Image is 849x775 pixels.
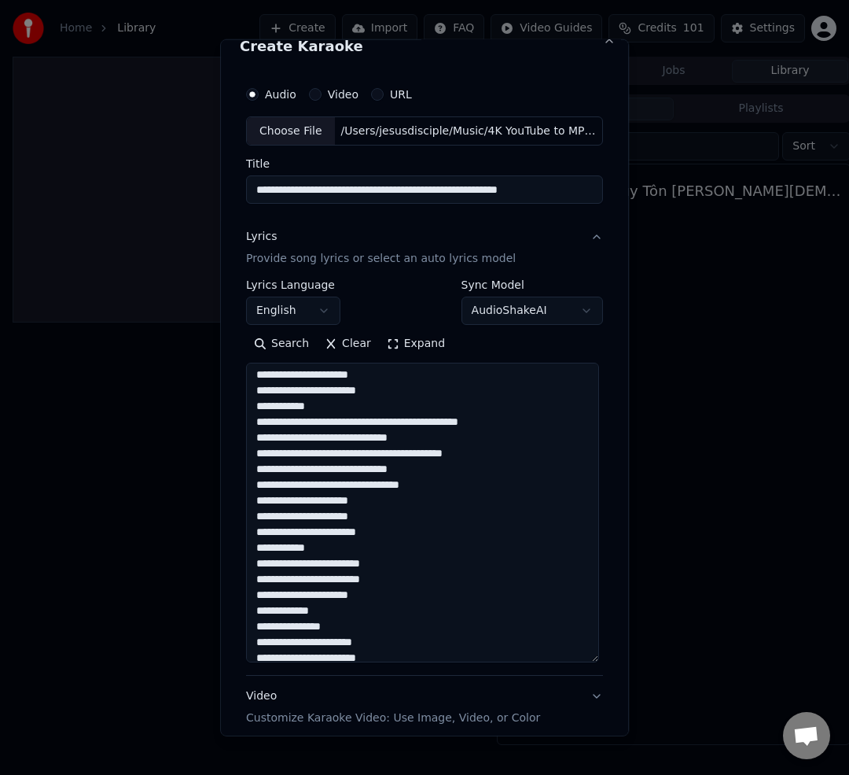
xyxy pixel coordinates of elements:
[246,710,540,726] p: Customize Karaoke Video: Use Image, Video, or Color
[246,279,603,675] div: LyricsProvide song lyrics or select an auto lyrics model
[246,216,603,279] button: LyricsProvide song lyrics or select an auto lyrics model
[265,88,296,99] label: Audio
[335,123,602,138] div: /Users/jesusdisciple/Music/4K YouTube to MP3/Holy Forever (Live) - Bethel Music, [PERSON_NAME], f...
[247,116,335,145] div: Choose File
[246,331,317,356] button: Search
[246,158,603,169] label: Title
[246,251,516,267] p: Provide song lyrics or select an auto lyrics model
[328,88,358,99] label: Video
[246,688,540,726] div: Video
[246,279,340,290] label: Lyrics Language
[390,88,412,99] label: URL
[240,39,609,53] h2: Create Karaoke
[317,331,379,356] button: Clear
[246,229,277,245] div: Lyrics
[379,331,453,356] button: Expand
[461,279,603,290] label: Sync Model
[246,676,603,739] button: VideoCustomize Karaoke Video: Use Image, Video, or Color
